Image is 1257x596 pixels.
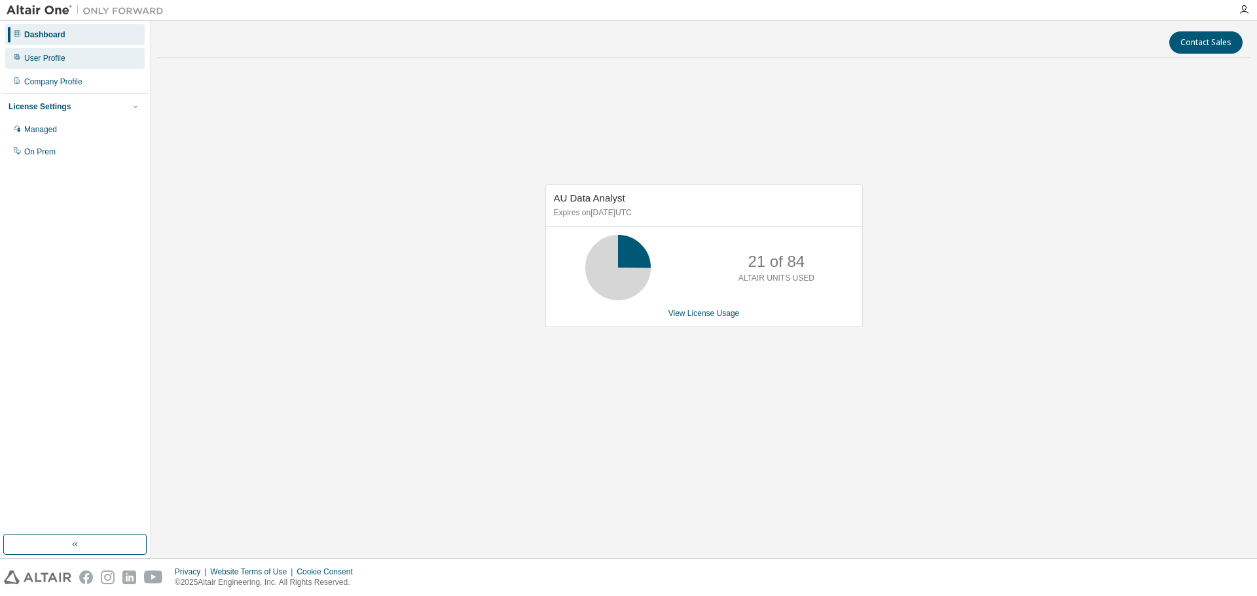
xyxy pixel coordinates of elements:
[554,207,851,219] p: Expires on [DATE] UTC
[9,101,71,112] div: License Settings
[175,567,210,577] div: Privacy
[7,4,170,17] img: Altair One
[668,309,740,318] a: View License Usage
[175,577,361,588] p: © 2025 Altair Engineering, Inc. All Rights Reserved.
[101,570,115,584] img: instagram.svg
[210,567,297,577] div: Website Terms of Use
[4,570,71,584] img: altair_logo.svg
[144,570,163,584] img: youtube.svg
[24,124,57,135] div: Managed
[738,273,814,284] p: ALTAIR UNITS USED
[24,29,65,40] div: Dashboard
[24,77,82,87] div: Company Profile
[24,53,65,63] div: User Profile
[748,251,805,273] p: 21 of 84
[122,570,136,584] img: linkedin.svg
[1169,31,1243,54] button: Contact Sales
[554,192,625,203] span: AU Data Analyst
[24,147,56,157] div: On Prem
[79,570,93,584] img: facebook.svg
[297,567,360,577] div: Cookie Consent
